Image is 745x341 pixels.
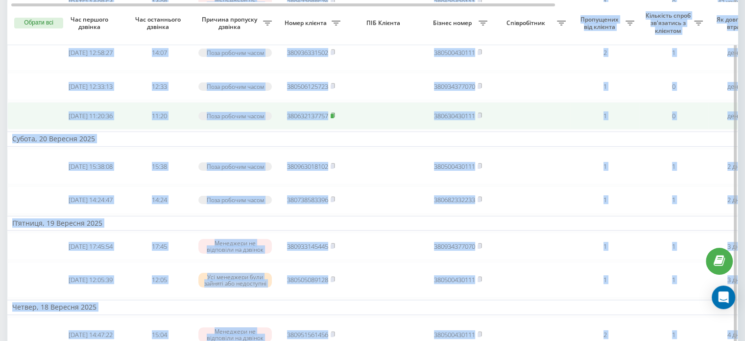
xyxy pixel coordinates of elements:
span: Співробітник [497,19,557,27]
td: 1 [571,233,639,260]
span: Час останнього дзвінка [133,16,186,31]
a: 380738583396 [287,195,328,204]
td: 0 [639,102,708,130]
td: [DATE] 12:58:27 [56,35,125,71]
td: 1 [639,233,708,260]
span: ПІБ Клієнта [354,19,415,27]
span: Кількість спроб зв'язатись з клієнтом [644,12,694,35]
td: 2 [571,35,639,71]
td: 14:07 [125,35,193,71]
div: Поза робочим часом [198,162,272,171]
td: [DATE] 11:20:36 [56,102,125,130]
div: Поза робочим часом [198,196,272,204]
div: Поза робочим часом [198,49,272,57]
button: Обрати всі [14,18,63,28]
a: 380500430111 [434,48,475,57]
div: Усі менеджери були зайняті або недоступні [198,273,272,288]
td: [DATE] 12:05:39 [56,262,125,298]
div: Поза робочим часом [198,112,272,120]
td: 1 [639,149,708,184]
div: Поза робочим часом [198,82,272,91]
td: 1 [571,73,639,100]
a: 380500430111 [434,162,475,171]
td: 0 [639,73,708,100]
span: Причина пропуску дзвінка [198,16,263,31]
div: Менеджери не відповіли на дзвінок [198,239,272,254]
a: 380505089128 [287,275,328,284]
td: [DATE] 17:45:54 [56,233,125,260]
a: 380500430111 [434,330,475,339]
td: 1 [639,186,708,214]
a: 380632137757 [287,111,328,120]
div: Open Intercom Messenger [712,286,735,309]
td: 1 [571,186,639,214]
td: [DATE] 12:33:13 [56,73,125,100]
td: [DATE] 14:24:47 [56,186,125,214]
td: 1 [639,35,708,71]
td: 1 [571,102,639,130]
span: Час першого дзвінка [64,16,117,31]
span: Номер клієнта [282,19,332,27]
td: 15:38 [125,149,193,184]
a: 380934377070 [434,82,475,91]
a: 380682332233 [434,195,475,204]
a: 380630430111 [434,111,475,120]
a: 380506125723 [287,82,328,91]
td: 14:24 [125,186,193,214]
td: 11:20 [125,102,193,130]
td: 12:05 [125,262,193,298]
td: 12:33 [125,73,193,100]
a: 380936331502 [287,48,328,57]
a: 380934377070 [434,242,475,251]
td: 1 [639,262,708,298]
a: 380933145445 [287,242,328,251]
td: [DATE] 15:38:08 [56,149,125,184]
a: 380951561456 [287,330,328,339]
a: 380963018102 [287,162,328,171]
td: 1 [571,262,639,298]
span: Пропущених від клієнта [576,16,625,31]
td: 17:45 [125,233,193,260]
span: Бізнес номер [429,19,479,27]
td: 1 [571,149,639,184]
a: 380500430111 [434,275,475,284]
